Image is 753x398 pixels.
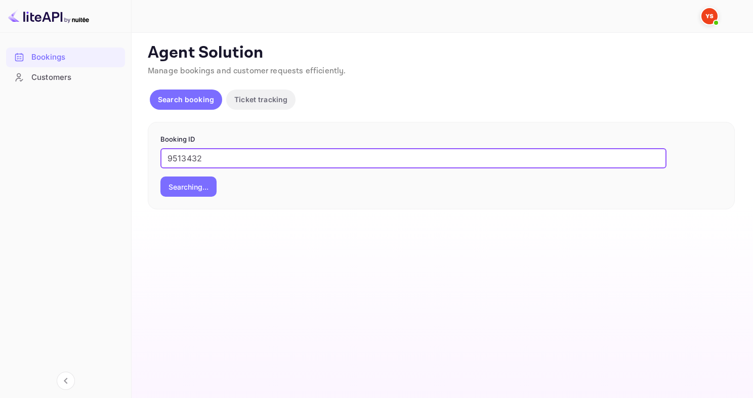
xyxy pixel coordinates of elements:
[6,48,125,66] a: Bookings
[6,48,125,67] div: Bookings
[148,66,346,76] span: Manage bookings and customer requests efficiently.
[234,94,287,105] p: Ticket tracking
[57,372,75,390] button: Collapse navigation
[6,68,125,87] div: Customers
[701,8,718,24] img: Yandex Support
[160,148,666,168] input: Enter Booking ID (e.g., 63782194)
[158,94,214,105] p: Search booking
[31,52,120,63] div: Bookings
[160,176,217,197] button: Searching...
[148,43,735,63] p: Agent Solution
[8,8,89,24] img: LiteAPI logo
[160,135,722,145] p: Booking ID
[6,68,125,86] a: Customers
[31,72,120,83] div: Customers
